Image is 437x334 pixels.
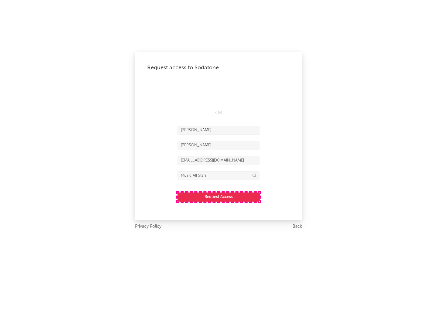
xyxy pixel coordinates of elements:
input: Last Name [178,141,259,150]
div: Request access to Sodatone [147,64,290,71]
input: Email [178,156,259,165]
div: OR [178,109,259,117]
button: Request Access [178,193,260,202]
a: Privacy Policy [135,223,161,230]
input: First Name [178,126,259,135]
input: Division [178,171,259,180]
a: Back [293,223,302,230]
